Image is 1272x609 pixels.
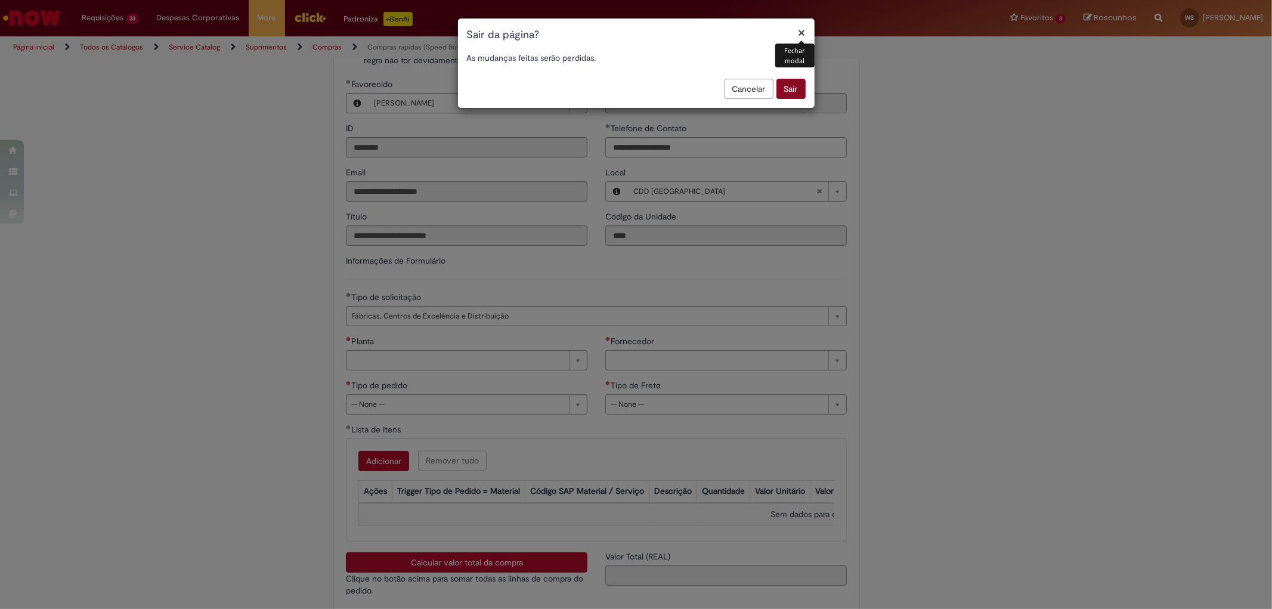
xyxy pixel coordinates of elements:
button: Cancelar [725,79,773,99]
button: Fechar modal [799,26,806,39]
p: As mudanças feitas serão perdidas. [467,52,806,64]
button: Sair [776,79,806,99]
h1: Sair da página? [467,27,806,43]
div: Fechar modal [775,44,815,67]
